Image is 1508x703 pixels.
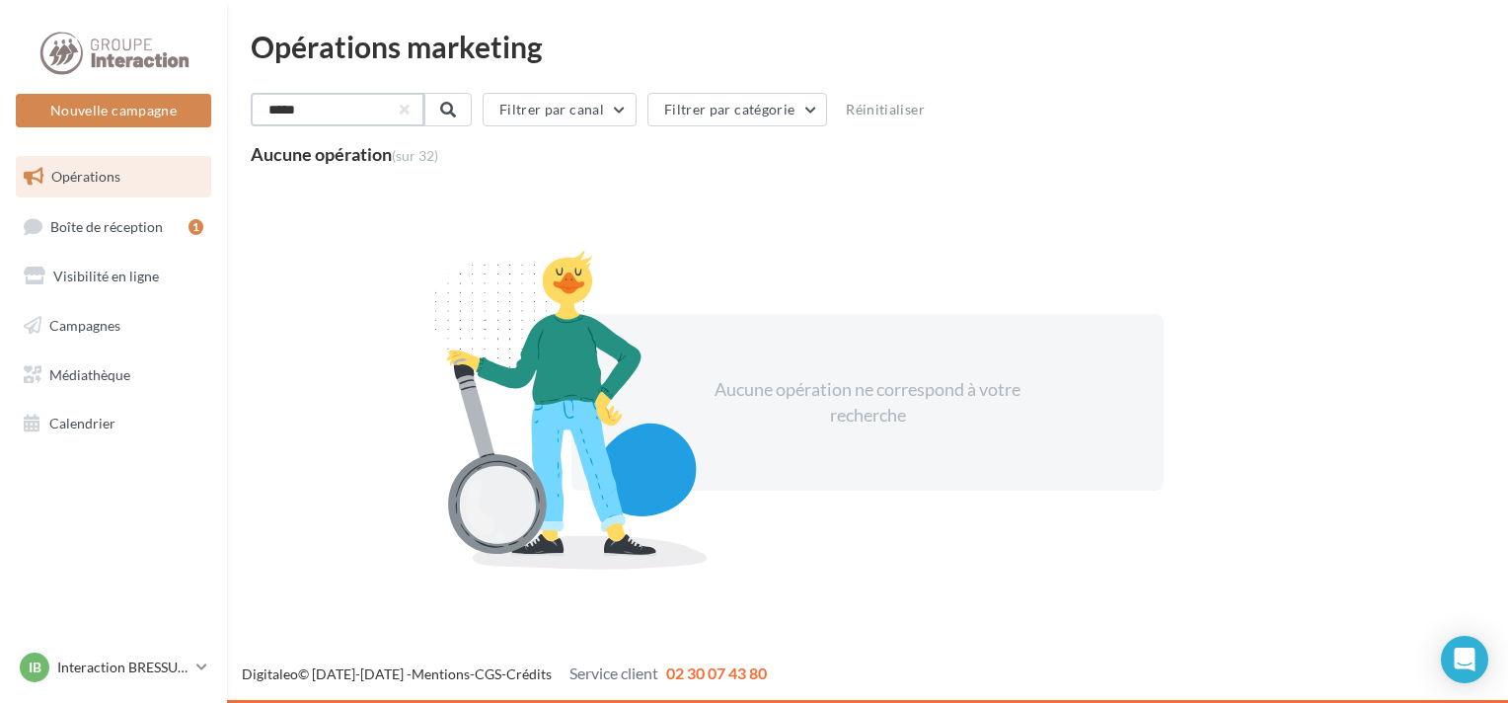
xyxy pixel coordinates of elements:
a: IB Interaction BRESSUIRE [16,649,211,686]
a: CGS [475,665,501,682]
a: Digitaleo [242,665,298,682]
button: Filtrer par catégorie [647,93,827,126]
a: Boîte de réception1 [12,205,215,248]
div: Opérations marketing [251,32,1484,61]
a: Opérations [12,156,215,197]
span: (sur 32) [392,147,438,164]
button: Nouvelle campagne [16,94,211,127]
a: Visibilité en ligne [12,256,215,297]
span: Campagnes [49,317,120,334]
a: Mentions [412,665,470,682]
span: © [DATE]-[DATE] - - - [242,665,767,682]
a: Médiathèque [12,354,215,396]
div: 1 [188,219,203,235]
div: Aucune opération ne correspond à votre recherche [698,377,1037,428]
div: Aucune opération [251,145,438,163]
button: Réinitialiser [838,98,933,121]
span: Médiathèque [49,365,130,382]
a: Campagnes [12,305,215,347]
span: Calendrier [49,415,115,431]
span: Visibilité en ligne [53,268,159,284]
button: Filtrer par canal [483,93,637,126]
span: Service client [569,664,658,682]
p: Interaction BRESSUIRE [57,658,188,677]
span: Opérations [51,168,120,185]
a: Crédits [506,665,552,682]
a: Calendrier [12,403,215,444]
span: Boîte de réception [50,217,163,234]
span: 02 30 07 43 80 [666,664,767,682]
div: Open Intercom Messenger [1441,636,1488,683]
span: IB [29,658,41,677]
